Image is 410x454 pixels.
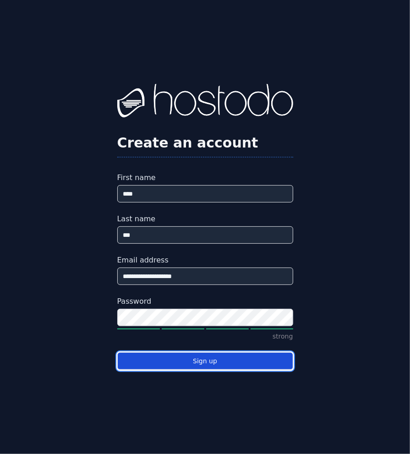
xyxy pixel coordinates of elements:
p: strong [117,332,293,341]
label: Email address [117,255,293,266]
h2: Create an account [117,135,293,151]
label: Password [117,296,293,307]
label: First name [117,172,293,183]
img: Hostodo [117,84,293,120]
button: Sign up [117,352,293,370]
label: Last name [117,213,293,224]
